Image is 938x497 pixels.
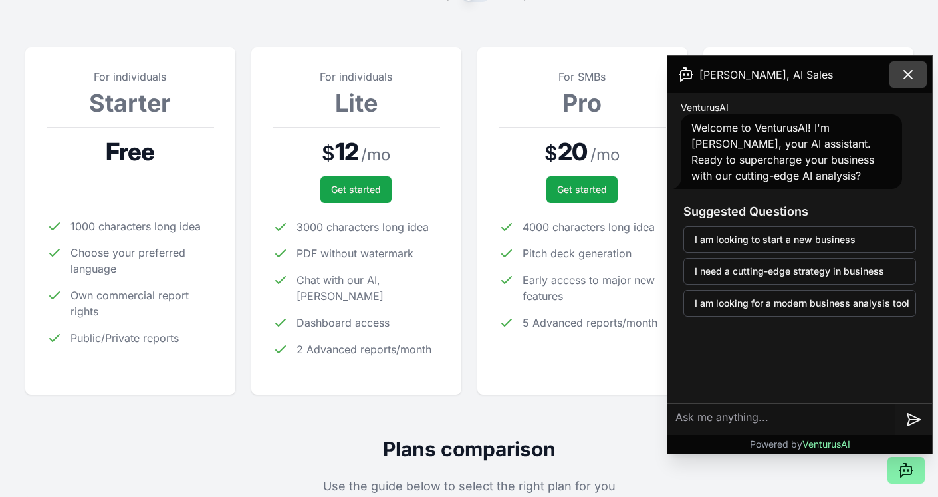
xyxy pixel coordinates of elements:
[296,315,390,331] span: Dashboard access
[296,246,413,261] span: PDF without watermark
[523,315,657,331] span: 5 Advanced reports/month
[47,69,214,84] p: For individuals
[544,141,558,165] span: $
[683,258,916,285] button: I need a cutting-edge strategy in business
[683,202,916,221] h3: Suggested Questions
[546,176,618,203] button: Get started
[296,219,429,235] span: 3000 characters long idea
[523,246,632,261] span: Pitch deck generation
[296,341,431,357] span: 2 Advanced reports/month
[70,245,214,277] span: Choose your preferred language
[273,90,440,116] h3: Lite
[523,219,655,235] span: 4000 characters long idea
[70,330,179,346] span: Public/Private reports
[499,90,666,116] h3: Pro
[25,477,913,496] p: Use the guide below to select the right plan for you
[691,121,874,182] span: Welcome to VenturusAI! I'm [PERSON_NAME], your AI assistant. Ready to supercharge your business w...
[331,183,381,196] span: Get started
[523,272,666,304] span: Early access to major new features
[802,438,850,450] span: VenturusAI
[322,141,335,165] span: $
[70,287,214,319] span: Own commercial report rights
[47,90,214,116] h3: Starter
[750,438,850,451] p: Powered by
[683,290,916,317] button: I am looking for a modern business analysis tool
[499,69,666,84] p: For SMBs
[106,138,154,165] span: Free
[296,272,440,304] span: Chat with our AI, [PERSON_NAME]
[557,183,607,196] span: Get started
[683,226,916,253] button: I am looking to start a new business
[558,138,587,165] span: 20
[681,101,729,114] span: VenturusAI
[70,218,201,234] span: 1000 characters long idea
[25,437,913,461] h2: Plans comparison
[320,176,392,203] button: Get started
[590,144,620,166] span: / mo
[699,67,833,83] span: [PERSON_NAME], AI Sales
[273,69,440,84] p: For individuals
[361,144,390,166] span: / mo
[335,138,358,165] span: 12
